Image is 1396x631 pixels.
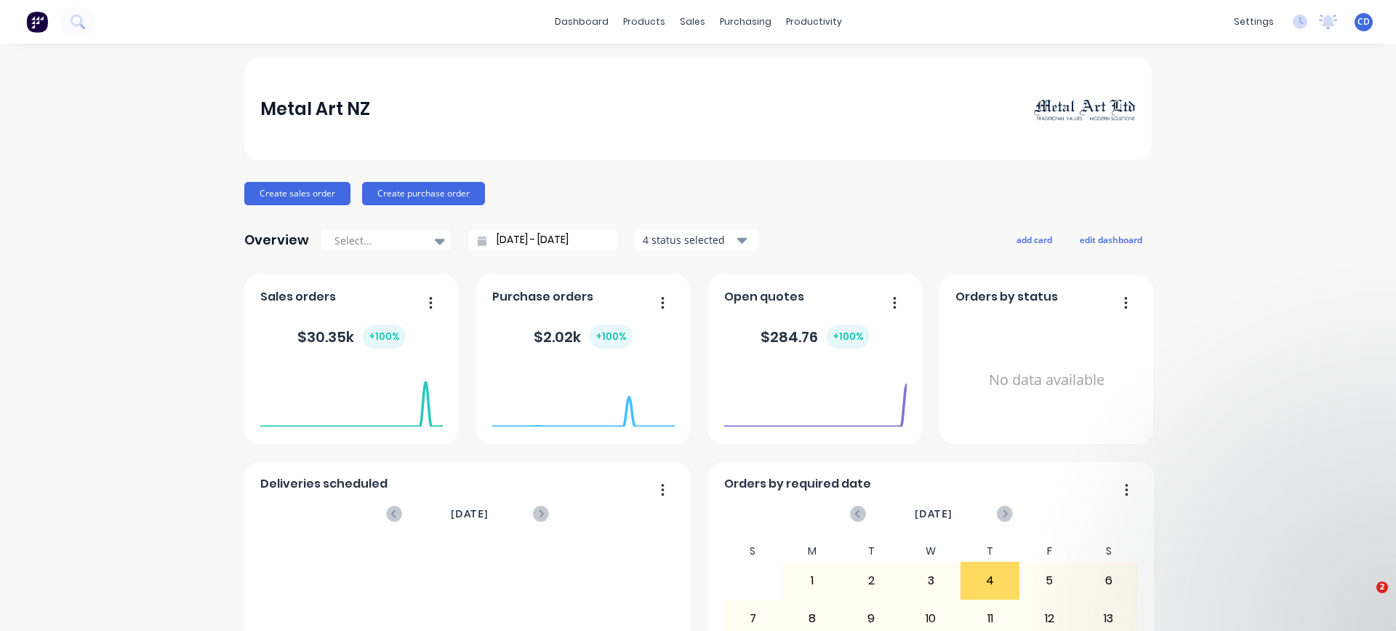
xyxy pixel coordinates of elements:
[635,229,758,251] button: 4 status selected
[547,11,616,33] a: dashboard
[961,563,1019,599] div: 4
[1019,541,1079,562] div: F
[827,325,870,349] div: + 100 %
[1347,582,1381,616] iframe: Intercom live chat
[1034,97,1136,122] img: Metal Art NZ
[713,11,779,33] div: purchasing
[1227,11,1281,33] div: settings
[260,288,336,306] span: Sales orders
[616,11,673,33] div: products
[779,11,849,33] div: productivity
[1080,563,1138,599] div: 6
[902,563,960,599] div: 3
[244,182,350,205] button: Create sales order
[915,506,952,522] span: [DATE]
[1070,230,1152,249] button: edit dashboard
[451,506,489,522] span: [DATE]
[1020,563,1078,599] div: 5
[590,325,633,349] div: + 100 %
[955,288,1058,306] span: Orders by status
[724,288,804,306] span: Open quotes
[723,541,783,562] div: S
[362,182,485,205] button: Create purchase order
[534,325,633,349] div: $ 2.02k
[1007,230,1062,249] button: add card
[783,563,841,599] div: 1
[960,541,1020,562] div: T
[643,232,734,247] div: 4 status selected
[1357,15,1370,28] span: CD
[842,541,902,562] div: T
[955,311,1138,449] div: No data available
[901,541,960,562] div: W
[761,325,870,349] div: $ 284.76
[492,288,593,306] span: Purchase orders
[260,95,370,124] div: Metal Art NZ
[26,11,48,33] img: Factory
[843,563,901,599] div: 2
[1376,582,1388,593] span: 2
[673,11,713,33] div: sales
[297,325,406,349] div: $ 30.35k
[260,475,388,493] span: Deliveries scheduled
[782,541,842,562] div: M
[1079,541,1139,562] div: S
[244,226,309,255] div: Overview
[363,325,406,349] div: + 100 %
